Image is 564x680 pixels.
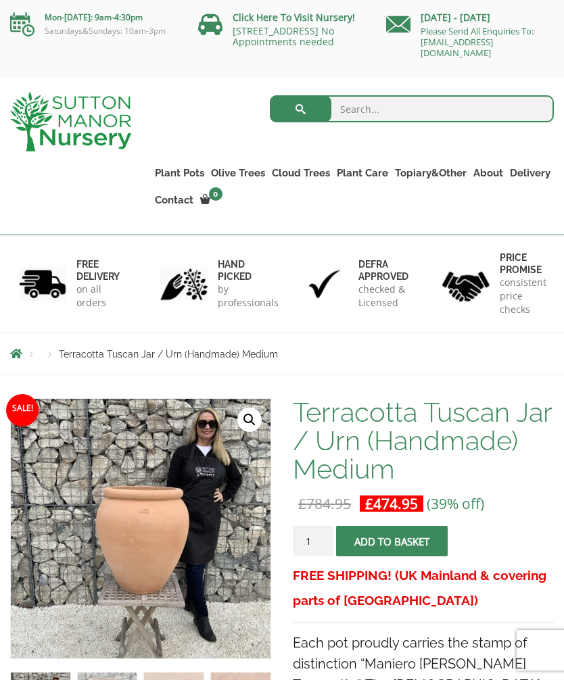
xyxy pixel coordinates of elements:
a: Plant Pots [151,164,208,183]
input: Product quantity [293,526,333,556]
img: 2.jpg [160,267,208,301]
h6: Defra approved [358,258,408,283]
span: (39% off) [427,494,484,513]
h6: Price promise [500,251,546,276]
a: Topiary&Other [392,164,470,183]
span: Sale! [6,394,39,427]
p: Saturdays&Sundays: 10am-3pm [10,26,178,37]
input: Search... [270,95,555,122]
p: Mon-[DATE]: 9am-4:30pm [10,9,178,26]
h3: FREE SHIPPING! (UK Mainland & covering parts of [GEOGRAPHIC_DATA]) [293,563,554,613]
a: About [470,164,507,183]
img: 4.jpg [442,263,490,304]
img: 3.jpg [301,267,348,301]
bdi: 784.95 [298,494,351,513]
a: Click Here To Visit Nursery! [233,11,355,24]
span: 0 [209,187,222,201]
span: £ [298,494,306,513]
p: [DATE] - [DATE] [386,9,554,26]
h1: Terracotta Tuscan Jar / Urn (Handmade) Medium [293,398,554,483]
p: checked & Licensed [358,283,408,310]
a: View full-screen image gallery [237,408,262,432]
img: 1.jpg [19,267,66,301]
h6: hand picked [218,258,279,283]
a: Please Send All Enquiries To: [EMAIL_ADDRESS][DOMAIN_NAME] [421,25,534,59]
p: by professionals [218,283,279,310]
button: Add to basket [336,526,448,556]
h6: FREE DELIVERY [76,258,122,283]
a: [STREET_ADDRESS] No Appointments needed [233,24,334,48]
a: Contact [151,191,197,210]
span: Terracotta Tuscan Jar / Urn (Handmade) Medium [59,349,278,360]
img: logo [10,92,131,151]
bdi: 474.95 [365,494,418,513]
a: 0 [197,191,227,210]
p: consistent price checks [500,276,546,316]
a: Olive Trees [208,164,268,183]
p: on all orders [76,283,122,310]
a: Cloud Trees [268,164,333,183]
nav: Breadcrumbs [10,348,554,359]
span: £ [365,494,373,513]
a: Delivery [507,164,554,183]
a: Plant Care [333,164,392,183]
